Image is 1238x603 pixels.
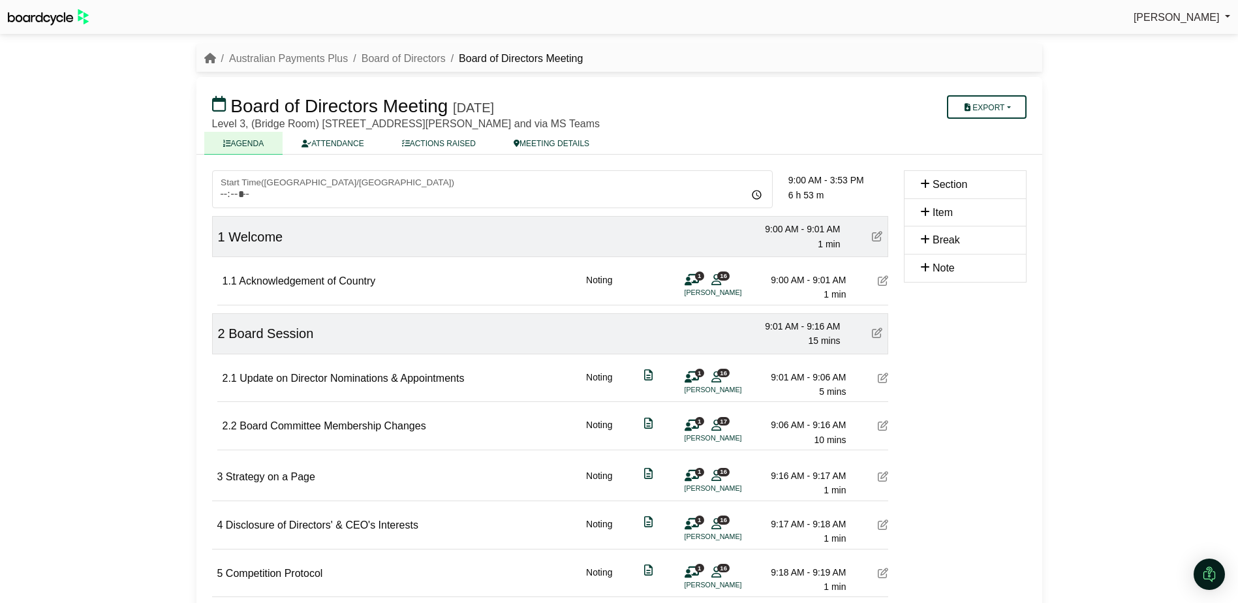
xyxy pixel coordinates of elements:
[819,386,846,397] span: 5 mins
[755,418,846,432] div: 9:06 AM - 9:16 AM
[218,326,225,341] span: 2
[240,420,426,431] span: Board Committee Membership Changes
[685,384,782,395] li: [PERSON_NAME]
[808,335,840,346] span: 15 mins
[212,118,600,129] span: Level 3, (Bridge Room) [STREET_ADDRESS][PERSON_NAME] and via MS Teams
[755,517,846,531] div: 9:17 AM - 9:18 AM
[933,234,960,245] span: Break
[453,100,494,116] div: [DATE]
[362,53,446,64] a: Board of Directors
[586,517,612,546] div: Noting
[223,420,237,431] span: 2.2
[755,370,846,384] div: 9:01 AM - 9:06 AM
[446,50,583,67] li: Board of Directors Meeting
[749,319,841,333] div: 9:01 AM - 9:16 AM
[226,519,418,531] span: Disclosure of Directors' & CEO's Interests
[228,230,283,244] span: Welcome
[685,483,782,494] li: [PERSON_NAME]
[230,96,448,116] span: Board of Directors Meeting
[1134,12,1220,23] span: [PERSON_NAME]
[204,132,283,155] a: AGENDA
[204,50,583,67] nav: breadcrumb
[695,369,704,377] span: 1
[240,373,464,384] span: Update on Director Nominations & Appointments
[717,564,730,572] span: 16
[695,468,704,476] span: 1
[495,132,608,155] a: MEETING DETAILS
[717,417,730,425] span: 17
[228,326,313,341] span: Board Session
[383,132,495,155] a: ACTIONS RAISED
[933,207,953,218] span: Item
[685,287,782,298] li: [PERSON_NAME]
[229,53,348,64] a: Australian Payments Plus
[788,190,824,200] span: 6 h 53 m
[824,485,846,495] span: 1 min
[755,565,846,580] div: 9:18 AM - 9:19 AM
[824,533,846,544] span: 1 min
[933,179,967,190] span: Section
[217,519,223,531] span: 4
[695,564,704,572] span: 1
[788,173,888,187] div: 9:00 AM - 3:53 PM
[749,222,841,236] div: 9:00 AM - 9:01 AM
[933,262,955,273] span: Note
[223,275,237,286] span: 1.1
[755,273,846,287] div: 9:00 AM - 9:01 AM
[824,289,846,300] span: 1 min
[217,568,223,579] span: 5
[1134,9,1230,26] a: [PERSON_NAME]
[717,468,730,476] span: 16
[586,273,612,302] div: Noting
[717,271,730,280] span: 16
[947,95,1026,119] button: Export
[8,9,89,25] img: BoardcycleBlackGreen-aaafeed430059cb809a45853b8cf6d952af9d84e6e89e1f1685b34bfd5cb7d64.svg
[818,239,840,249] span: 1 min
[226,471,315,482] span: Strategy on a Page
[586,418,612,447] div: Noting
[586,565,612,595] div: Noting
[824,581,846,592] span: 1 min
[695,516,704,524] span: 1
[217,471,223,482] span: 3
[218,230,225,244] span: 1
[814,435,846,445] span: 10 mins
[685,580,782,591] li: [PERSON_NAME]
[717,369,730,377] span: 16
[695,417,704,425] span: 1
[717,516,730,524] span: 16
[755,469,846,483] div: 9:16 AM - 9:17 AM
[586,469,612,498] div: Noting
[226,568,323,579] span: Competition Protocol
[685,531,782,542] li: [PERSON_NAME]
[586,370,612,399] div: Noting
[685,433,782,444] li: [PERSON_NAME]
[1194,559,1225,590] div: Open Intercom Messenger
[283,132,382,155] a: ATTENDANCE
[695,271,704,280] span: 1
[223,373,237,384] span: 2.1
[239,275,375,286] span: Acknowledgement of Country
